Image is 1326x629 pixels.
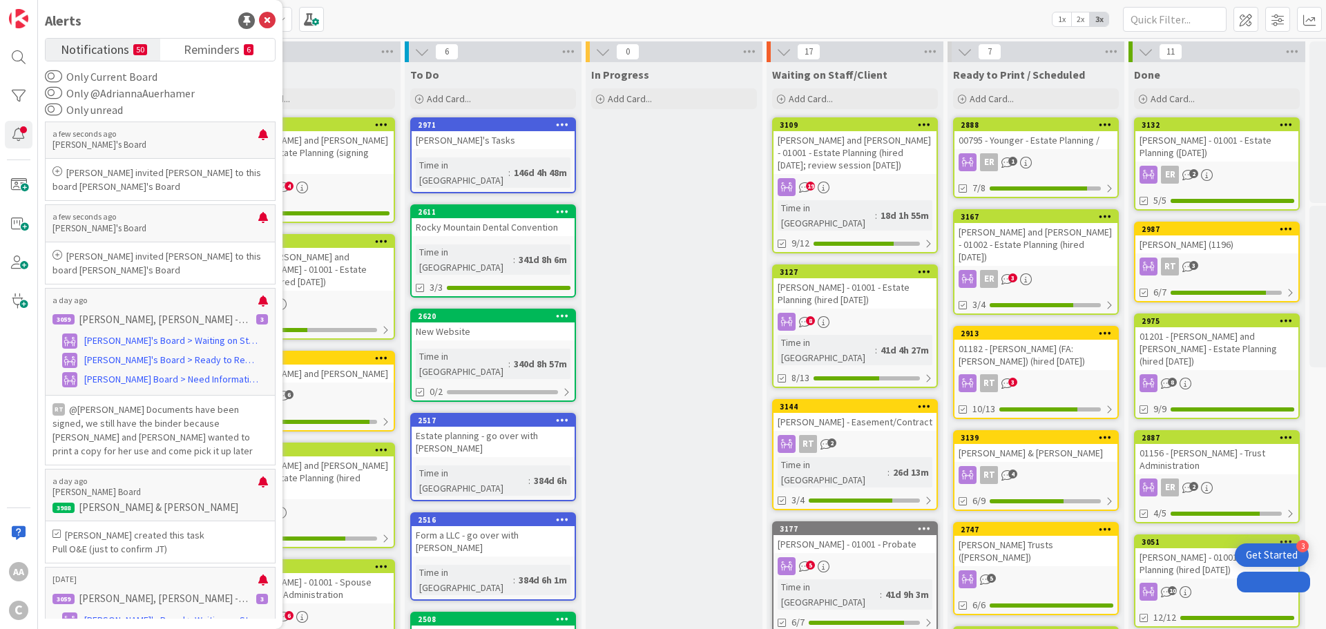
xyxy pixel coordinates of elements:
[890,465,932,480] div: 26d 13m
[410,204,576,298] a: 2611Rocky Mountain Dental ConventionTime in [GEOGRAPHIC_DATA]:341d 8h 6m3/3
[987,574,996,583] span: 5
[231,561,394,603] div: 3947[PERSON_NAME] - 01001 - Spouse Post-Death Administration
[418,515,575,525] div: 2516
[1134,430,1300,523] a: 288701156 - [PERSON_NAME] - Trust AdministrationER4/5
[9,562,28,581] div: AA
[52,222,258,235] p: [PERSON_NAME]'s Board
[616,43,640,60] span: 0
[1153,610,1176,625] span: 12/12
[1135,131,1298,162] div: [PERSON_NAME] - 01001 - Estate Planning ([DATE])
[882,587,932,602] div: 41d 9h 3m
[1161,478,1179,496] div: ER
[608,93,652,105] span: Add Card...
[1134,313,1300,419] a: 297501201 - [PERSON_NAME] and [PERSON_NAME] - Estate Planning (hired [DATE])9/9
[972,181,986,195] span: 7/8
[953,326,1119,419] a: 291301182 - [PERSON_NAME] (FA: [PERSON_NAME]) (hired [DATE])RT10/13
[875,342,877,358] span: :
[229,117,395,223] a: 3946[PERSON_NAME] and [PERSON_NAME] - 01001 - Estate Planning (signing [DATE])ER4/4
[52,371,268,388] a: [PERSON_NAME] Board > Need Information to Finish
[412,206,575,218] div: 2611
[827,438,836,447] span: 2
[515,572,570,588] div: 384d 6h 1m
[780,267,936,277] div: 3127
[45,101,123,118] label: Only unread
[410,117,576,193] a: 2971[PERSON_NAME]'s TasksTime in [GEOGRAPHIC_DATA]:146d 4h 48m
[45,86,62,100] button: Only @AdriannaAuerhamer
[954,211,1117,223] div: 3167
[412,613,575,626] div: 2508
[980,270,998,288] div: ER
[52,542,268,556] p: Pull O&E (just to confirm JT)
[954,536,1117,566] div: [PERSON_NAME] Trusts ([PERSON_NAME])
[1135,432,1298,444] div: 2887
[84,372,258,387] span: [PERSON_NAME] Board > Need Information to Finish
[1053,12,1071,26] span: 1x
[980,153,998,171] div: ER
[133,44,147,55] small: 50
[954,153,1117,171] div: ER
[880,587,882,602] span: :
[791,371,809,385] span: 8/13
[1153,193,1166,208] span: 5/5
[1142,433,1298,443] div: 2887
[980,466,998,484] div: RT
[52,476,258,486] p: a day ago
[773,400,936,413] div: 3144
[9,601,28,620] div: C
[237,120,394,130] div: 3946
[510,356,570,371] div: 340d 8h 57m
[972,402,995,416] span: 10/13
[953,522,1119,615] a: 2747[PERSON_NAME] Trusts ([PERSON_NAME])6/6
[510,165,570,180] div: 146d 4h 48m
[285,611,294,620] span: 6
[961,120,1117,130] div: 2888
[256,594,268,604] div: 3
[773,413,936,431] div: [PERSON_NAME] - Easement/Contract
[1008,378,1017,387] span: 3
[953,209,1119,315] a: 3167[PERSON_NAME] and [PERSON_NAME] - 01002 - Estate Planning (hired [DATE])ER3/4
[799,435,817,453] div: RT
[61,39,129,58] span: Notifications
[52,528,268,542] p: [PERSON_NAME] created this task
[52,403,65,416] div: RT
[773,119,936,174] div: 3109[PERSON_NAME] and [PERSON_NAME] - 01001 - Estate Planning (hired [DATE]; review session [DATE])
[52,403,268,458] p: @[PERSON_NAME]﻿ Documents have been signed, we still have the binder because [PERSON_NAME] and [P...
[231,365,394,383] div: [PERSON_NAME] and [PERSON_NAME]
[52,612,268,628] a: [PERSON_NAME]'s Board > Waiting on Staff/Client
[430,385,443,399] span: 0/2
[953,430,1119,511] a: 3139[PERSON_NAME] & [PERSON_NAME]RT6/9
[1135,315,1298,327] div: 2975
[231,561,394,573] div: 3947
[1142,120,1298,130] div: 3132
[412,131,575,149] div: [PERSON_NAME]'s Tasks
[1135,119,1298,162] div: 3132[PERSON_NAME] - 01001 - Estate Planning ([DATE])
[954,211,1117,266] div: 3167[PERSON_NAME] and [PERSON_NAME] - 01002 - Estate Planning (hired [DATE])
[961,433,1117,443] div: 3139
[52,352,268,369] a: [PERSON_NAME]'s Board > Ready to Review
[980,374,998,392] div: RT
[412,310,575,322] div: 2620
[773,266,936,278] div: 3127
[1189,482,1198,491] span: 2
[1142,224,1298,234] div: 2987
[416,465,528,496] div: Time in [GEOGRAPHIC_DATA]
[1135,166,1298,184] div: ER
[953,68,1085,81] span: Ready to Print / Scheduled
[1135,223,1298,253] div: 2987[PERSON_NAME] (1196)
[954,223,1117,266] div: [PERSON_NAME] and [PERSON_NAME] - 01002 - Estate Planning (hired [DATE])
[780,120,936,130] div: 3109
[231,235,394,248] div: 3961
[1135,478,1298,496] div: ER
[1135,223,1298,235] div: 2987
[52,314,75,325] div: 3059
[1134,222,1300,302] a: 2987[PERSON_NAME] (1196)RT6/7
[970,93,1014,105] span: Add Card...
[45,68,157,85] label: Only Current Board
[412,514,575,557] div: 2516Form a LLC - go over with [PERSON_NAME]
[418,207,575,217] div: 2611
[418,416,575,425] div: 2517
[591,68,649,81] span: In Progress
[978,43,1001,60] span: 7
[1135,536,1298,579] div: 3051[PERSON_NAME] - 01001 - Estate Planning (hired [DATE])
[1135,432,1298,474] div: 288701156 - [PERSON_NAME] - Trust Administration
